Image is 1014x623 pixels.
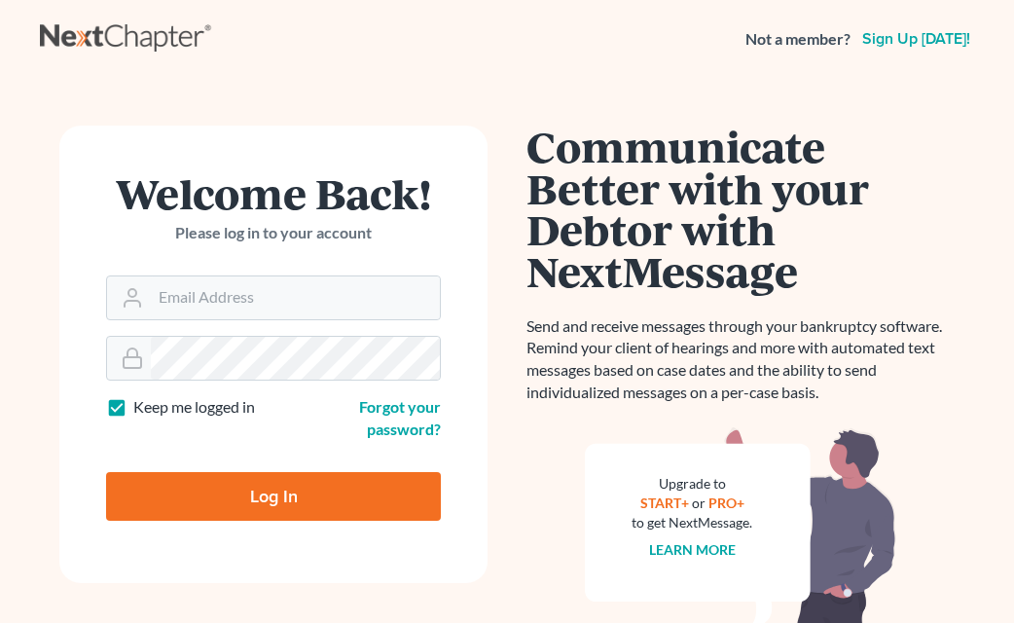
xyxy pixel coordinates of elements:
[632,474,752,494] div: Upgrade to
[858,31,974,47] a: Sign up [DATE]!
[708,495,744,511] a: PRO+
[359,397,441,438] a: Forgot your password?
[133,396,255,419] label: Keep me logged in
[632,513,752,532] div: to get NextMessage.
[106,222,441,244] p: Please log in to your account
[106,472,441,521] input: Log In
[745,28,851,51] strong: Not a member?
[106,172,441,214] h1: Welcome Back!
[640,495,689,511] a: START+
[526,315,955,404] p: Send and receive messages through your bankruptcy software. Remind your client of hearings and mo...
[526,126,955,292] h1: Communicate Better with your Debtor with NextMessage
[151,276,440,319] input: Email Address
[649,541,736,558] a: Learn more
[692,495,706,511] span: or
